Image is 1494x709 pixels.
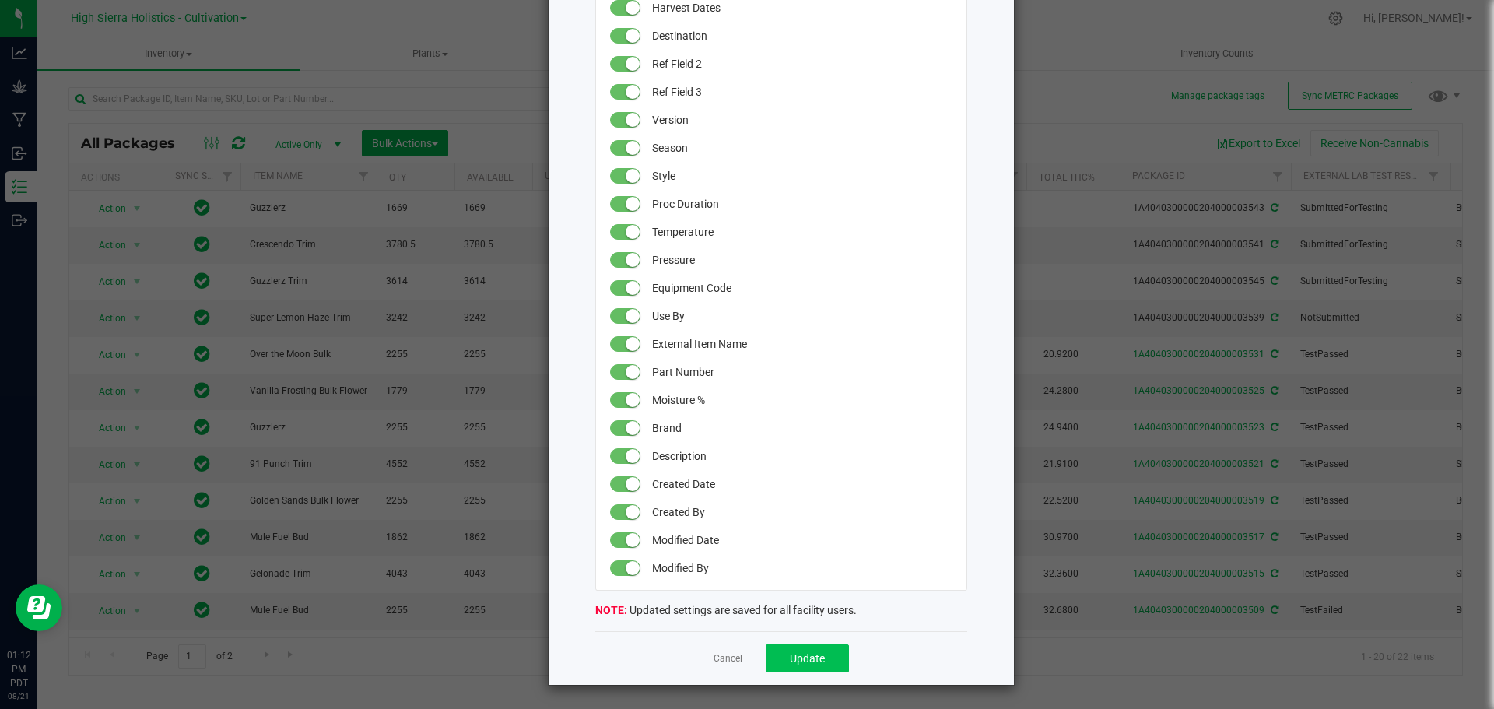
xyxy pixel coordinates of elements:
[652,78,950,106] span: Ref Field 3
[652,246,950,274] span: Pressure
[652,358,950,386] span: Part Number
[790,652,825,665] span: Update
[652,106,950,134] span: Version
[652,218,950,246] span: Temperature
[652,470,950,498] span: Created Date
[652,442,950,470] span: Description
[652,554,950,582] span: Modified By
[652,162,950,190] span: Style
[652,190,950,218] span: Proc Duration
[652,50,950,78] span: Ref Field 2
[652,498,950,526] span: Created By
[652,22,950,50] span: Destination
[652,134,950,162] span: Season
[652,526,950,554] span: Modified Date
[766,644,849,672] button: Update
[652,414,950,442] span: Brand
[595,604,857,616] span: Updated settings are saved for all facility users.
[652,302,950,330] span: Use By
[714,652,742,665] a: Cancel
[652,330,950,358] span: External Item Name
[652,386,950,414] span: Moisture %
[652,274,950,302] span: Equipment Code
[16,584,62,631] iframe: Resource center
